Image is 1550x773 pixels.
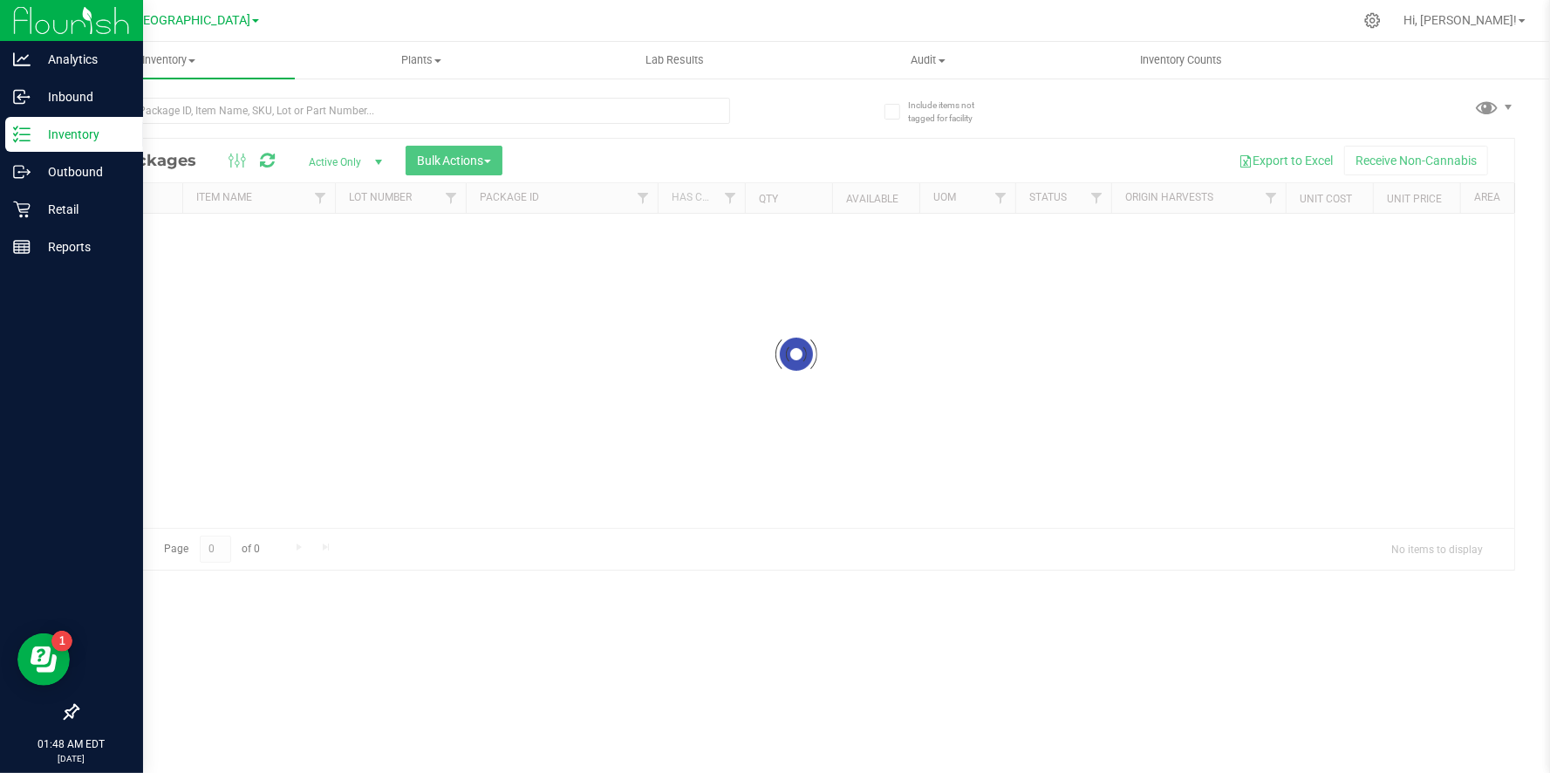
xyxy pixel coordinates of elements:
iframe: Resource center unread badge [51,631,72,652]
inline-svg: Outbound [13,163,31,181]
span: GA2 - [GEOGRAPHIC_DATA] [97,13,250,28]
iframe: Resource center [17,633,70,686]
inline-svg: Inventory [13,126,31,143]
p: Retail [31,199,135,220]
input: Search Package ID, Item Name, SKU, Lot or Part Number... [77,98,730,124]
span: Inventory Counts [1116,52,1246,68]
inline-svg: Analytics [13,51,31,68]
inline-svg: Retail [13,201,31,218]
p: Analytics [31,49,135,70]
span: Lab Results [622,52,727,68]
span: Plants [296,52,547,68]
span: Audit [802,52,1054,68]
p: [DATE] [8,752,135,765]
a: Inventory Counts [1055,42,1308,79]
p: Reports [31,236,135,257]
inline-svg: Inbound [13,88,31,106]
p: 01:48 AM EDT [8,736,135,752]
p: Inventory [31,124,135,145]
p: Inbound [31,86,135,107]
span: Inventory [42,52,295,68]
div: Manage settings [1362,12,1383,29]
a: Inventory [42,42,295,79]
span: Include items not tagged for facility [908,99,995,125]
span: Hi, [PERSON_NAME]! [1403,13,1517,27]
a: Lab Results [549,42,802,79]
p: Outbound [31,161,135,182]
a: Plants [295,42,548,79]
a: Audit [802,42,1055,79]
inline-svg: Reports [13,238,31,256]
